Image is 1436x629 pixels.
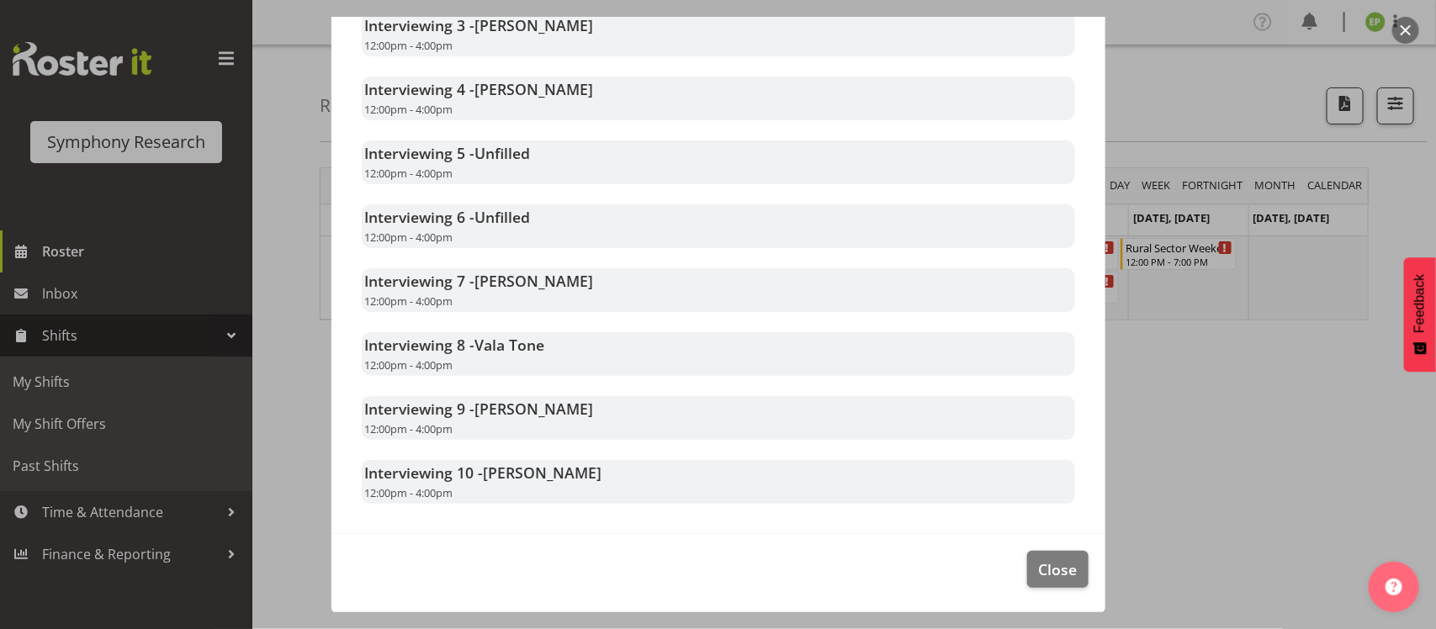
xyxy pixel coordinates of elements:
strong: Interviewing 7 - [365,271,594,291]
span: [PERSON_NAME] [475,15,594,35]
strong: Interviewing 10 - [365,462,602,483]
span: 12:00pm - 4:00pm [365,357,453,373]
button: Feedback - Show survey [1404,257,1436,372]
span: 12:00pm - 4:00pm [365,38,453,53]
strong: Interviewing 8 - [365,335,545,355]
span: Unfilled [475,207,531,227]
strong: Interviewing 6 - [365,207,531,227]
span: Unfilled [475,143,531,163]
strong: Interviewing 4 - [365,79,594,99]
span: Vala Tone [475,335,545,355]
span: 12:00pm - 4:00pm [365,166,453,181]
span: 12:00pm - 4:00pm [365,421,453,436]
span: [PERSON_NAME] [475,399,594,419]
span: 12:00pm - 4:00pm [365,485,453,500]
strong: Interviewing 3 - [365,15,594,35]
span: [PERSON_NAME] [475,271,594,291]
strong: Interviewing 9 - [365,399,594,419]
span: [PERSON_NAME] [484,462,602,483]
span: 12:00pm - 4:00pm [365,293,453,309]
button: Close [1027,551,1088,588]
span: [PERSON_NAME] [475,79,594,99]
span: 12:00pm - 4:00pm [365,102,453,117]
span: Feedback [1412,274,1428,333]
span: Close [1038,558,1077,580]
span: 12:00pm - 4:00pm [365,230,453,245]
img: help-xxl-2.png [1386,579,1402,595]
strong: Interviewing 5 - [365,143,531,163]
